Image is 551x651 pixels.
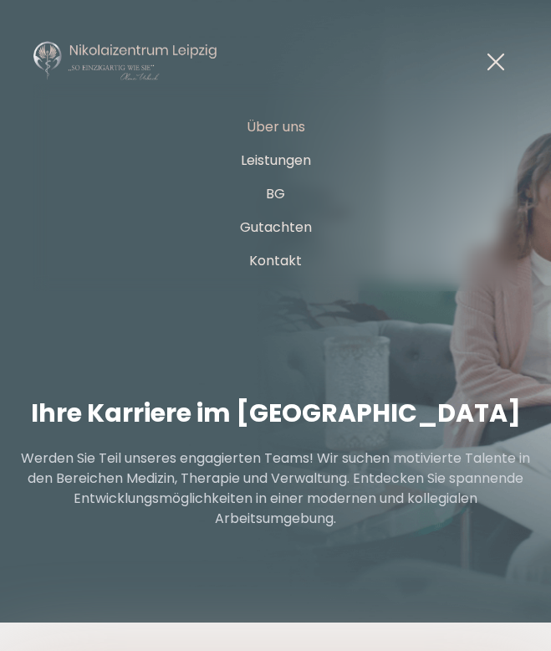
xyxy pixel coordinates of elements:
h1: Ihre Karriere im [GEOGRAPHIC_DATA] [17,398,534,428]
a: BG [266,184,285,203]
a: Gutachten [240,218,312,237]
a: Leistungen [241,151,311,170]
a: Über uns [247,117,305,136]
p: Werden Sie Teil unseres engagierten Teams! Wir suchen motivierte Talente in den Bereichen Medizin... [17,449,534,529]
img: Nikolaizentrum Leipzig Logo [33,40,217,82]
a: Kontakt [249,251,302,270]
a: Nikolaizentrum Leipzig Logo [33,40,217,84]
